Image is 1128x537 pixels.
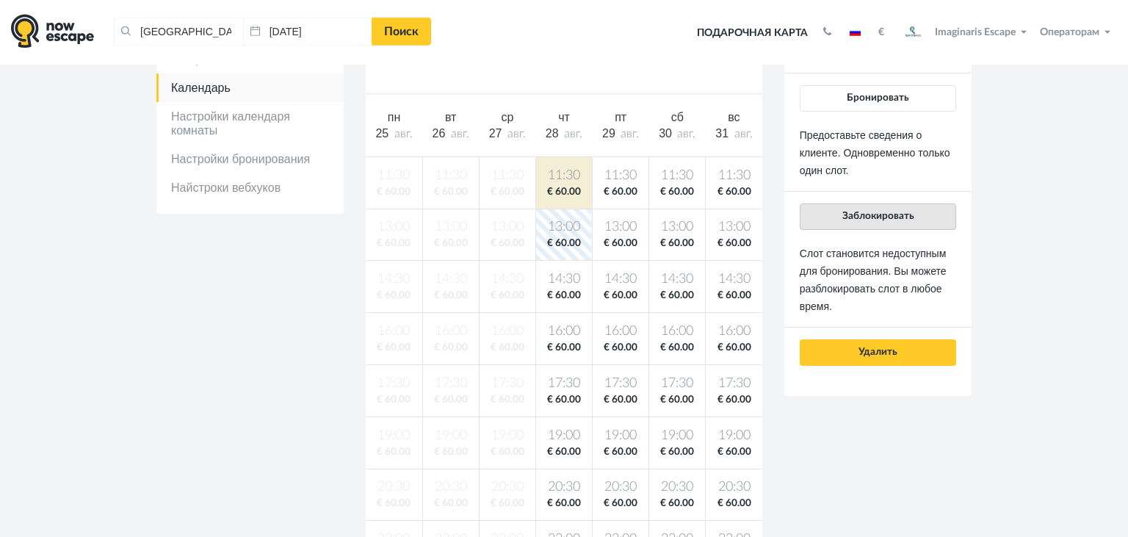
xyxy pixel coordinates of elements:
[539,393,589,407] span: € 60.00
[1040,27,1099,37] span: Операторам
[243,18,372,46] input: Дата
[652,341,702,355] span: € 60.00
[671,111,684,123] span: сб
[709,427,759,445] span: 19:00
[11,14,94,48] img: logo
[895,18,1033,47] button: Imaginaris Escape
[709,167,759,185] span: 11:30
[372,18,431,46] a: Поиск
[800,339,956,366] button: Удалить
[800,245,956,315] p: Слот становится недоступным для бронирования. Вы можете разблокировать слот в любое время.
[596,289,646,303] span: € 60.00
[652,270,702,289] span: 14:30
[652,289,702,303] span: € 60.00
[596,427,646,445] span: 19:00
[800,85,956,112] button: Бронировать
[652,185,702,199] span: € 60.00
[652,322,702,341] span: 16:00
[564,128,582,140] span: авг.
[451,128,469,140] span: авг.
[621,128,639,140] span: авг.
[709,478,759,497] span: 20:30
[539,218,589,237] span: 13:00
[615,111,626,123] span: пт
[850,29,861,36] img: ru.jpg
[156,102,344,145] a: Настройки календаря комнаты
[539,167,589,185] span: 11:30
[539,427,589,445] span: 19:00
[156,73,344,102] a: Календарь
[539,497,589,511] span: € 60.00
[715,127,728,140] span: 31
[709,270,759,289] span: 14:30
[709,237,759,251] span: € 60.00
[539,270,589,289] span: 14:30
[652,375,702,393] span: 17:30
[935,24,1016,37] span: Imaginaris Escape
[596,322,646,341] span: 16:00
[800,203,956,230] button: Заблокировать
[709,185,759,199] span: € 60.00
[858,347,897,357] span: Удалить
[709,497,759,511] span: € 60.00
[501,111,513,123] span: ср
[602,127,615,140] span: 29
[156,173,344,202] a: Найстроки вебхуков
[652,445,702,459] span: € 60.00
[677,128,695,140] span: авг.
[659,127,672,140] span: 30
[871,25,892,40] button: €
[709,375,759,393] span: 17:30
[558,111,570,123] span: чт
[445,111,456,123] span: вт
[596,393,646,407] span: € 60.00
[539,185,589,199] span: € 60.00
[1036,25,1117,40] button: Операторам
[878,27,884,37] strong: €
[394,128,413,140] span: авг.
[433,127,446,140] span: 26
[375,127,388,140] span: 25
[709,289,759,303] span: € 60.00
[596,341,646,355] span: € 60.00
[596,375,646,393] span: 17:30
[652,167,702,185] span: 11:30
[652,237,702,251] span: € 60.00
[728,111,740,123] span: вс
[539,478,589,497] span: 20:30
[539,341,589,355] span: € 60.00
[596,167,646,185] span: 11:30
[842,211,914,221] span: Заблокировать
[596,185,646,199] span: € 60.00
[114,18,243,46] input: Город или название квеста
[539,445,589,459] span: € 60.00
[692,17,813,49] a: Подарочная карта
[652,497,702,511] span: € 60.00
[539,375,589,393] span: 17:30
[388,111,401,123] span: пн
[596,478,646,497] span: 20:30
[539,289,589,303] span: € 60.00
[709,445,759,459] span: € 60.00
[596,218,646,237] span: 13:00
[489,127,502,140] span: 27
[709,218,759,237] span: 13:00
[652,427,702,445] span: 19:00
[709,322,759,341] span: 16:00
[596,497,646,511] span: € 60.00
[539,322,589,341] span: 16:00
[709,393,759,407] span: € 60.00
[156,145,344,173] a: Настройки бронирования
[539,237,589,251] span: € 60.00
[652,218,702,237] span: 13:00
[709,341,759,355] span: € 60.00
[507,128,526,140] span: авг.
[596,270,646,289] span: 14:30
[734,128,753,140] span: авг.
[652,478,702,497] span: 20:30
[546,127,559,140] span: 28
[800,126,956,179] p: Предоставьте сведения о клиенте. Одновременно только один слот.
[596,237,646,251] span: € 60.00
[652,393,702,407] span: € 60.00
[596,445,646,459] span: € 60.00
